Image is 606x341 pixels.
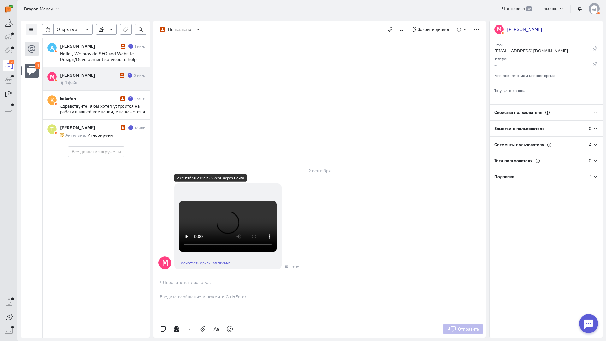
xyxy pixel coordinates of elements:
span: Помощь [540,6,557,11]
button: Закрыть диалог [408,24,454,35]
div: Почта [285,265,288,269]
span: Здравствуйте, я бы хотел устроится на работу в вашей компании, мне кажется я бы отлично вам подош... [60,103,145,166]
span: Открытые [57,26,77,33]
div: Текущая страница [494,86,598,93]
div: [PERSON_NAME] [60,43,119,49]
span: 39 [526,6,532,11]
small: Email [494,41,503,47]
div: Заметки о пользователе [490,121,589,136]
i: Диалог не разобран [121,44,125,49]
span: Игнорируем [87,132,113,138]
span: Dragon Money [24,6,53,12]
span: Теги пользователя [494,158,532,164]
text: A [50,44,54,51]
span: – [494,79,497,84]
div: 4 [9,60,14,64]
text: Т [50,126,54,132]
div: Местоположение и местное время [494,71,598,78]
span: – [494,93,497,99]
div: 3 мин. [134,73,145,78]
span: Hello , We provide SEO and Website Design/Development services to help businesses get more traffi... [60,51,144,96]
div: 4 [35,62,41,69]
div: kekefon [60,95,119,102]
span: Свойства пользователя [494,110,542,115]
button: Отправить [443,324,483,334]
div: 0 [589,125,591,132]
div: 0 [589,158,591,164]
text: K [50,97,54,103]
span: Что нового [502,6,525,11]
small: Телефон [494,55,508,61]
button: Открытые [53,24,93,35]
div: Есть неотвеченное сообщение пользователя [128,96,133,101]
div: [EMAIL_ADDRESS][DOMAIN_NAME] [494,48,583,56]
div: – [494,62,583,70]
span: Закрыть диалог [418,27,450,32]
a: Посмотреть оригинал письма [179,260,230,265]
div: [PERSON_NAME] [60,72,118,78]
text: M [162,258,168,267]
span: Отправить [458,326,479,332]
img: default-v4.png [589,3,600,14]
div: Есть неотвеченное сообщение пользователя [128,125,133,130]
i: Диалог не разобран [120,96,125,101]
div: 13 авг. [135,125,145,130]
span: Сегменты пользователя [494,142,544,147]
div: [PERSON_NAME] [60,124,119,131]
a: Что нового 39 [499,3,535,14]
img: carrot-quest.svg [5,5,13,13]
div: Не назначен [168,26,194,33]
div: 1 мин. [135,44,145,49]
button: Не назначен [157,24,204,35]
div: Есть неотвеченное сообщение пользователя [128,73,132,78]
i: Диалог не разобран [120,73,124,78]
span: Ангелина: [65,132,86,138]
button: Все диалоги загружены [68,146,124,157]
div: Подписки [490,169,590,185]
span: 8:35 [292,265,299,269]
text: M [497,26,501,33]
a: 4 [3,60,14,71]
button: Помощь [537,3,567,14]
i: Диалог не разобран [121,125,125,130]
span: 1 файл [65,80,79,86]
div: Есть неотвеченное сообщение пользователя [128,44,133,49]
div: 2 сентября [305,166,334,175]
div: 1 [590,174,591,180]
div: 1 сент. [134,96,145,101]
div: [PERSON_NAME] [507,26,542,33]
button: Dragon Money [21,3,63,14]
div: 4 [589,141,591,148]
div: 2 сентября 2025 в 8:35:50 через Почта [177,175,244,181]
text: M [50,73,54,80]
